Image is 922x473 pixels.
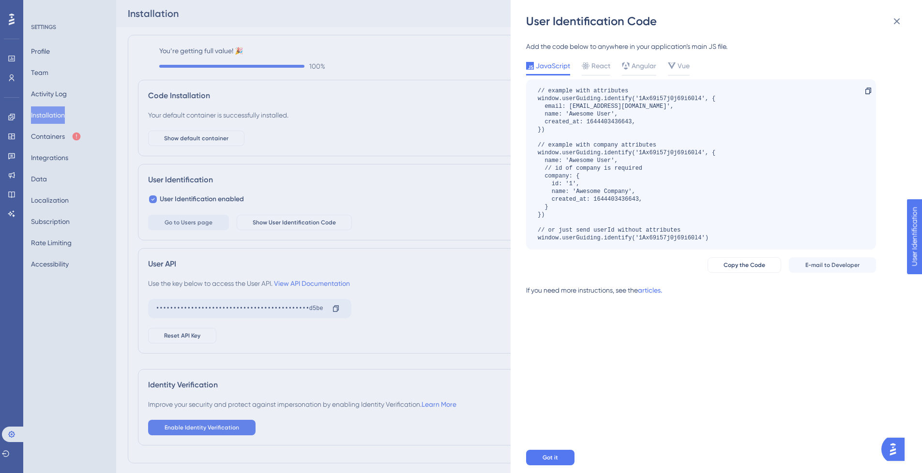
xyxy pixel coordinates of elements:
[789,257,876,273] button: E-mail to Developer
[526,284,638,296] div: If you need more instructions, see the
[708,257,781,273] button: Copy the Code
[526,450,574,465] button: Got it
[538,87,715,242] div: // example with attributes window.userGuiding.identify('1Ax69i57j0j69i60l4', { email: [EMAIL_ADDR...
[543,454,558,461] span: Got it
[8,2,67,14] span: User Identification
[632,60,656,72] span: Angular
[591,60,610,72] span: React
[536,60,570,72] span: JavaScript
[526,14,908,29] div: User Identification Code
[678,60,690,72] span: Vue
[881,435,910,464] iframe: UserGuiding AI Assistant Launcher
[805,261,860,269] span: E-mail to Developer
[638,284,662,304] a: articles.
[526,41,876,52] div: Add the code below to anywhere in your application’s main JS file.
[724,261,765,269] span: Copy the Code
